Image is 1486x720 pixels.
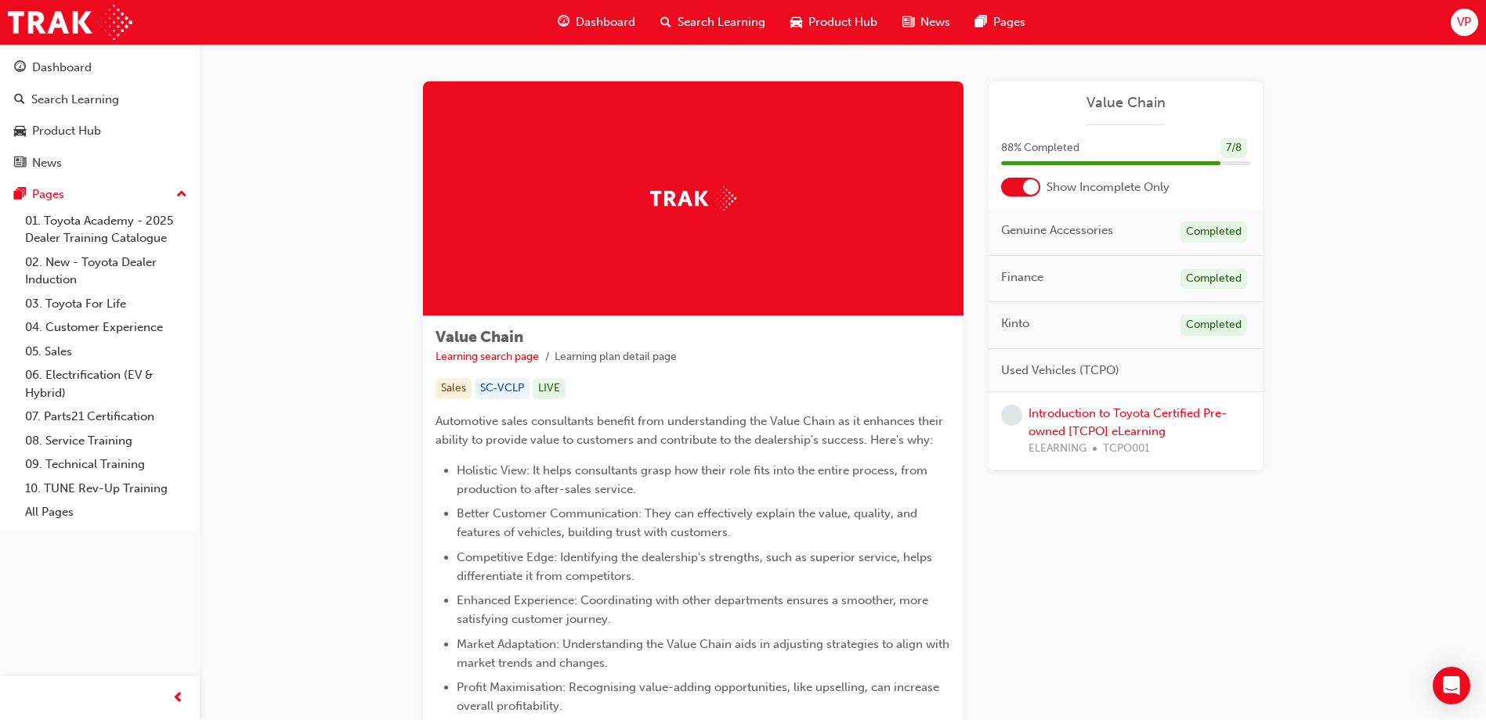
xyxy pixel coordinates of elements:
div: Open Intercom Messenger [1433,667,1470,704]
div: LIVE [533,378,566,399]
div: Product Hub [32,122,101,140]
a: 01. Toyota Academy - 2025 Dealer Training Catalogue [19,209,193,250]
a: News [6,149,193,178]
a: news-iconNews [890,6,963,38]
span: car-icon [14,124,26,139]
a: 10. TUNE Rev-Up Training [19,477,193,501]
div: Completed [1180,221,1247,243]
span: Show Incomplete Only [1047,178,1170,196]
span: Better Customer Communication: They can effectively explain the value, quality, and features of v... [457,506,920,539]
span: TCPO001 [1103,440,1150,458]
a: 05. Sales [19,340,193,364]
a: 06. Electrification (EV & Hybrid) [19,363,193,405]
a: Search Learning [6,85,193,114]
span: learningRecordVerb_NONE-icon [1001,405,1022,426]
li: Learning plan detail page [555,348,677,366]
span: 88 % Completed [1001,139,1079,157]
div: News [32,154,62,172]
div: Completed [1180,315,1247,336]
span: Kinto [1001,315,1029,333]
a: 09. Technical Training [19,452,193,477]
span: Holistic View: It helps consultants grasp how their role fits into the entire process, from produ... [457,463,931,496]
img: Trak [8,5,132,40]
a: 08. Service Training [19,429,193,453]
div: 7 / 8 [1220,138,1247,159]
span: Pages [993,13,1025,31]
a: Introduction to Toyota Certified Pre-owned [TCPO] eLearning [1029,406,1227,438]
button: Pages [6,180,193,209]
span: Profit Maximisation: Recognising value-adding opportunities, like upselling, can increase overall... [457,680,942,713]
a: Dashboard [6,53,193,82]
a: car-iconProduct Hub [778,6,890,38]
a: All Pages [19,500,193,524]
span: Market Adaptation: Understanding the Value Chain aids in adjusting strategies to align with marke... [457,637,953,670]
a: pages-iconPages [963,6,1038,38]
span: search-icon [660,13,671,32]
span: pages-icon [975,13,987,32]
img: Trak [650,186,736,211]
span: news-icon [902,13,914,32]
span: pages-icon [14,188,26,202]
button: VP [1451,9,1478,36]
span: Product Hub [808,13,877,31]
span: Genuine Accessories [1001,221,1113,239]
a: 04. Customer Experience [19,315,193,340]
span: Search Learning [678,13,765,31]
span: News [920,13,950,31]
span: Dashboard [576,13,635,31]
a: Learning search page [436,350,539,363]
span: prev-icon [172,689,184,708]
div: Completed [1180,268,1247,290]
span: car-icon [790,13,802,32]
span: guage-icon [14,61,26,75]
div: Pages [32,185,64,203]
span: Used Vehicles (TCPO) [1001,362,1119,380]
span: Finance [1001,268,1043,286]
span: up-icon [176,185,187,205]
div: Search Learning [31,91,119,109]
a: search-iconSearch Learning [648,6,778,38]
button: DashboardSearch LearningProduct HubNews [6,50,193,180]
span: Value Chain [436,328,523,346]
a: 03. Toyota For Life [19,292,193,316]
span: ELEARNING [1029,440,1086,458]
a: 07. Parts21 Certification [19,405,193,429]
a: Product Hub [6,117,193,146]
span: news-icon [14,157,26,171]
span: guage-icon [558,13,569,32]
a: Value Chain [1001,94,1250,112]
a: guage-iconDashboard [545,6,648,38]
div: Dashboard [32,59,92,77]
span: VP [1457,13,1471,31]
span: Competitive Edge: Identifying the dealership's strengths, such as superior service, helps differe... [457,550,935,583]
div: Sales [436,378,472,399]
div: SC-VCLP [475,378,530,399]
span: Automotive sales consultants benefit from understanding the Value Chain as it enhances their abil... [436,414,946,447]
span: search-icon [14,93,25,107]
a: 02. New - Toyota Dealer Induction [19,250,193,292]
span: Enhanced Experience: Coordinating with other departments ensures a smoother, more satisfying cust... [457,593,931,626]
